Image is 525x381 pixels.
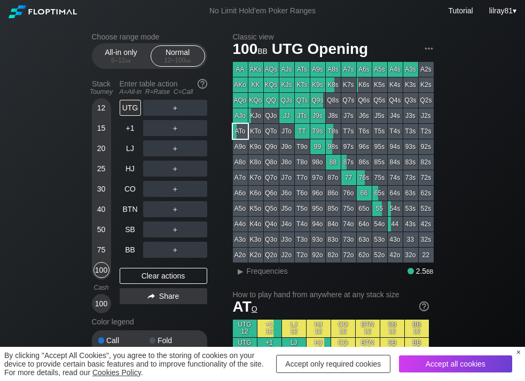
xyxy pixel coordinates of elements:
div: 64s [388,186,403,201]
div: K8o [248,155,263,170]
div: K7o [248,170,263,185]
div: +1 15 [257,338,281,355]
div: ▸ [234,265,248,277]
div: 98s [326,139,341,154]
div: T6o [295,186,310,201]
div: 54s [388,201,403,216]
div: LJ 12 [282,320,306,337]
img: share.864f2f62.svg [147,293,155,299]
img: ellipsis.fd386fe8.svg [423,43,435,54]
div: 15 [93,120,109,136]
div: 43s [403,217,418,232]
div: 96s [357,139,372,154]
div: 84s [388,155,403,170]
a: Tutorial [448,6,473,15]
div: ＋ [143,161,207,177]
div: 84o [326,217,341,232]
div: J6o [279,186,294,201]
div: 82s [419,155,434,170]
div: Accept all cookies [399,355,512,372]
div: A5s [372,62,387,77]
div: ＋ [143,140,207,156]
span: bb [257,44,268,56]
img: help.32db89a4.svg [418,300,430,312]
div: ＋ [143,120,207,136]
div: J5o [279,201,294,216]
div: J6s [357,108,372,123]
div: A9o [233,139,248,154]
div: 92o [310,248,325,263]
div: ＋ [143,221,207,237]
div: 63s [403,186,418,201]
div: 33 [403,232,418,247]
div: 66 [357,186,372,201]
div: × [516,348,521,356]
div: J7s [341,108,356,123]
div: Share [120,288,207,304]
div: Tourney [88,88,115,96]
div: 92s [419,139,434,154]
div: UTG [120,100,141,116]
div: T3s [403,124,418,139]
div: UTG 15 [233,338,257,355]
div: QQ [264,93,279,108]
div: Q5o [264,201,279,216]
div: BTN 15 [356,338,380,355]
div: 94s [388,139,403,154]
div: 62o [357,248,372,263]
div: HJ 12 [307,320,331,337]
div: T7o [295,170,310,185]
h2: Classic view [233,33,434,41]
div: Q8o [264,155,279,170]
div: T7s [341,124,356,139]
div: K9o [248,139,263,154]
div: CO 15 [331,338,355,355]
div: 100 [93,262,109,278]
div: 83o [326,232,341,247]
div: 75s [372,170,387,185]
div: 87o [326,170,341,185]
div: Q3s [403,93,418,108]
div: Q9s [310,93,325,108]
div: QJo [264,108,279,123]
div: A4s [388,62,403,77]
div: 44 [388,217,403,232]
div: 87s [341,155,356,170]
div: J9o [279,139,294,154]
div: KTs [295,77,310,92]
div: 53o [372,232,387,247]
div: T4s [388,124,403,139]
div: 42o [388,248,403,263]
div: J2s [419,108,434,123]
div: Q7o [264,170,279,185]
div: K3o [248,232,263,247]
div: Normal [153,46,202,66]
div: 73s [403,170,418,185]
div: LJ 15 [282,338,306,355]
div: 96o [310,186,325,201]
div: QJs [279,93,294,108]
div: A=All-in R=Raise C=Call [120,88,207,96]
div: K2s [419,77,434,92]
div: AQo [233,93,248,108]
img: help.32db89a4.svg [197,78,208,90]
div: 94o [310,217,325,232]
div: AJs [279,62,294,77]
div: 54o [372,217,387,232]
div: KJs [279,77,294,92]
div: BB 12 [405,320,429,337]
div: Q4s [388,93,403,108]
div: AA [233,62,248,77]
div: KQs [264,77,279,92]
div: J5s [372,108,387,123]
div: K3s [403,77,418,92]
div: 97o [310,170,325,185]
div: No Limit Hold’em Poker Ranges [193,6,332,18]
div: AJo [233,108,248,123]
div: BB [120,242,141,258]
div: Q2s [419,93,434,108]
div: 93o [310,232,325,247]
div: J4o [279,217,294,232]
div: 12 – 100 [155,57,200,64]
div: 42s [419,217,434,232]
